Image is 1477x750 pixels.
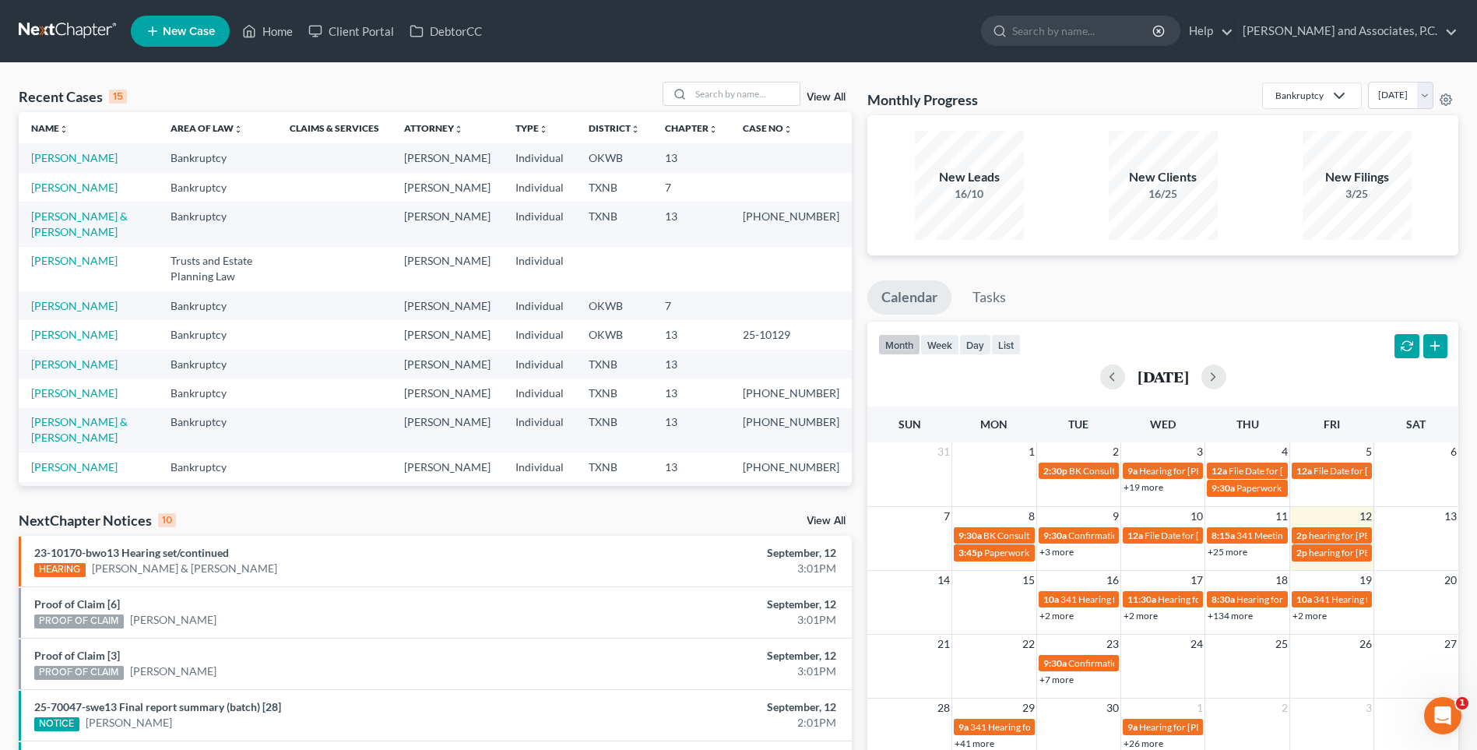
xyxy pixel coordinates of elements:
a: DebtorCC [402,17,490,45]
i: unfold_more [631,125,640,134]
a: +3 more [1039,546,1074,558]
span: Confirmation hearing for [PERSON_NAME] & [PERSON_NAME] [1068,530,1328,541]
span: 10 [1189,507,1204,526]
span: 9:30a [1043,657,1067,669]
a: [PERSON_NAME] [31,299,118,312]
a: Nameunfold_more [31,122,69,134]
button: list [991,334,1021,355]
a: Typeunfold_more [515,122,548,134]
i: unfold_more [539,125,548,134]
span: 5 [1364,442,1373,461]
span: 16 [1105,571,1120,590]
span: 341 Hearing for Enviro-Tech Complete Systems & Services, LLC [1060,593,1313,605]
a: [PERSON_NAME] and Associates, P.C. [1235,17,1458,45]
div: September, 12 [579,597,836,612]
span: Hearing for [PERSON_NAME] [1158,593,1279,605]
a: Help [1181,17,1233,45]
span: 17 [1189,571,1204,590]
td: OKWB [576,320,652,349]
span: 3 [1364,699,1373,717]
div: 3/25 [1303,186,1412,202]
td: 7 [652,291,730,320]
td: [PERSON_NAME] [392,202,503,246]
a: Proof of Claim [3] [34,649,120,662]
div: NextChapter Notices [19,511,176,530]
td: Bankruptcy [158,350,277,379]
span: 30 [1105,699,1120,717]
td: Bankruptcy [158,202,277,246]
div: 16/10 [915,186,1024,202]
span: 21 [936,635,951,653]
td: [PHONE_NUMBER] [730,452,852,481]
td: Bankruptcy [158,408,277,452]
i: unfold_more [783,125,793,134]
td: Individual [503,452,576,481]
a: +25 more [1208,546,1247,558]
span: 23 [1105,635,1120,653]
span: 11 [1274,507,1289,526]
span: 9:30a [958,530,982,541]
td: 13 [652,350,730,379]
div: New Filings [1303,168,1412,186]
td: [PERSON_NAME] [392,143,503,172]
span: 12a [1296,465,1312,477]
button: day [959,334,991,355]
a: Calendar [867,280,951,315]
td: TXNB [576,452,652,481]
span: 24 [1189,635,1204,653]
span: Sun [899,417,921,431]
td: 25-12552 [730,482,852,511]
span: Confirmation hearing for [PERSON_NAME] & [PERSON_NAME] [1068,657,1328,669]
a: 25-70047-swe13 Final report summary (batch) [28] [34,700,281,713]
span: Hearing for [PERSON_NAME] [1139,465,1261,477]
td: [PERSON_NAME] [392,452,503,481]
a: +7 more [1039,674,1074,685]
td: OKWB [576,291,652,320]
td: 13 [652,408,730,452]
span: 341 Hearing for [PERSON_NAME] [970,721,1110,733]
a: Client Portal [301,17,402,45]
button: month [878,334,920,355]
span: Sat [1406,417,1426,431]
div: September, 12 [579,699,836,715]
a: [PERSON_NAME] & [PERSON_NAME] [31,210,128,238]
td: OKWB [576,482,652,511]
span: BK Consult for [PERSON_NAME] & [PERSON_NAME] [1069,465,1286,477]
span: File Date for [PERSON_NAME] [1145,530,1269,541]
a: +41 more [955,738,994,749]
div: 3:01PM [579,664,836,679]
td: Bankruptcy [158,173,277,202]
span: 8:15a [1211,530,1235,541]
td: [PERSON_NAME] [392,350,503,379]
a: [PERSON_NAME] [31,181,118,194]
td: [PERSON_NAME] [392,173,503,202]
a: [PERSON_NAME] [31,357,118,371]
td: [PERSON_NAME] [392,379,503,407]
th: Claims & Services [277,112,392,143]
td: Individual [503,379,576,407]
span: 9 [1111,507,1120,526]
span: 28 [936,699,951,717]
span: 25 [1274,635,1289,653]
i: unfold_more [59,125,69,134]
div: PROOF OF CLAIM [34,614,124,629]
a: Area of Lawunfold_more [171,122,243,134]
td: OKWB [576,143,652,172]
a: Proof of Claim [6] [34,597,120,611]
span: 6 [1449,442,1458,461]
div: 15 [109,90,127,104]
td: Individual [503,173,576,202]
td: Bankruptcy [158,143,277,172]
a: 23-10170-bwo13 Hearing set/continued [34,546,229,559]
span: 22 [1021,635,1036,653]
span: 29 [1021,699,1036,717]
span: Hearing for [PERSON_NAME] [1236,593,1358,605]
a: Districtunfold_more [589,122,640,134]
a: Chapterunfold_more [665,122,718,134]
div: 2:01PM [579,715,836,731]
div: September, 12 [579,648,836,664]
span: 8 [1027,507,1036,526]
td: [PHONE_NUMBER] [730,202,852,246]
span: 8:30a [1211,593,1235,605]
td: [PERSON_NAME] [392,482,503,511]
